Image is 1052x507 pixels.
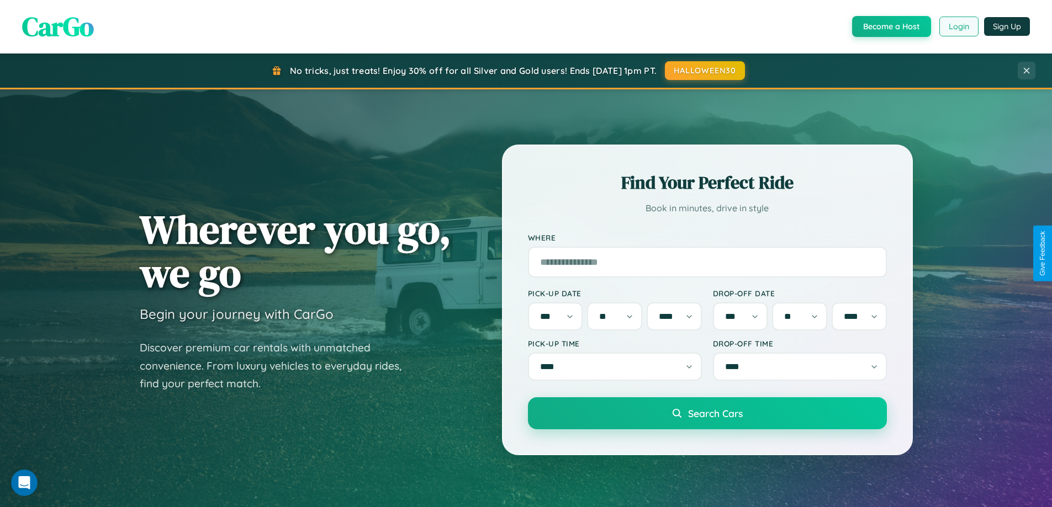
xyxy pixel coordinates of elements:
[11,469,38,496] iframe: Intercom live chat
[528,289,702,298] label: Pick-up Date
[22,8,94,45] span: CarGo
[1039,231,1046,276] div: Give Feedback
[665,61,745,80] button: HALLOWEEN30
[528,397,887,429] button: Search Cars
[528,170,887,195] h2: Find Your Perfect Ride
[984,17,1030,36] button: Sign Up
[852,16,931,37] button: Become a Host
[290,65,657,76] span: No tricks, just treats! Enjoy 30% off for all Silver and Gold users! Ends [DATE] 1pm PT.
[713,339,887,348] label: Drop-off Time
[140,207,451,295] h1: Wherever you go, we go
[528,200,887,216] p: Book in minutes, drive in style
[140,306,334,322] h3: Begin your journey with CarGo
[688,407,743,419] span: Search Cars
[140,339,416,393] p: Discover premium car rentals with unmatched convenience. From luxury vehicles to everyday rides, ...
[528,233,887,242] label: Where
[939,17,979,36] button: Login
[528,339,702,348] label: Pick-up Time
[713,289,887,298] label: Drop-off Date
